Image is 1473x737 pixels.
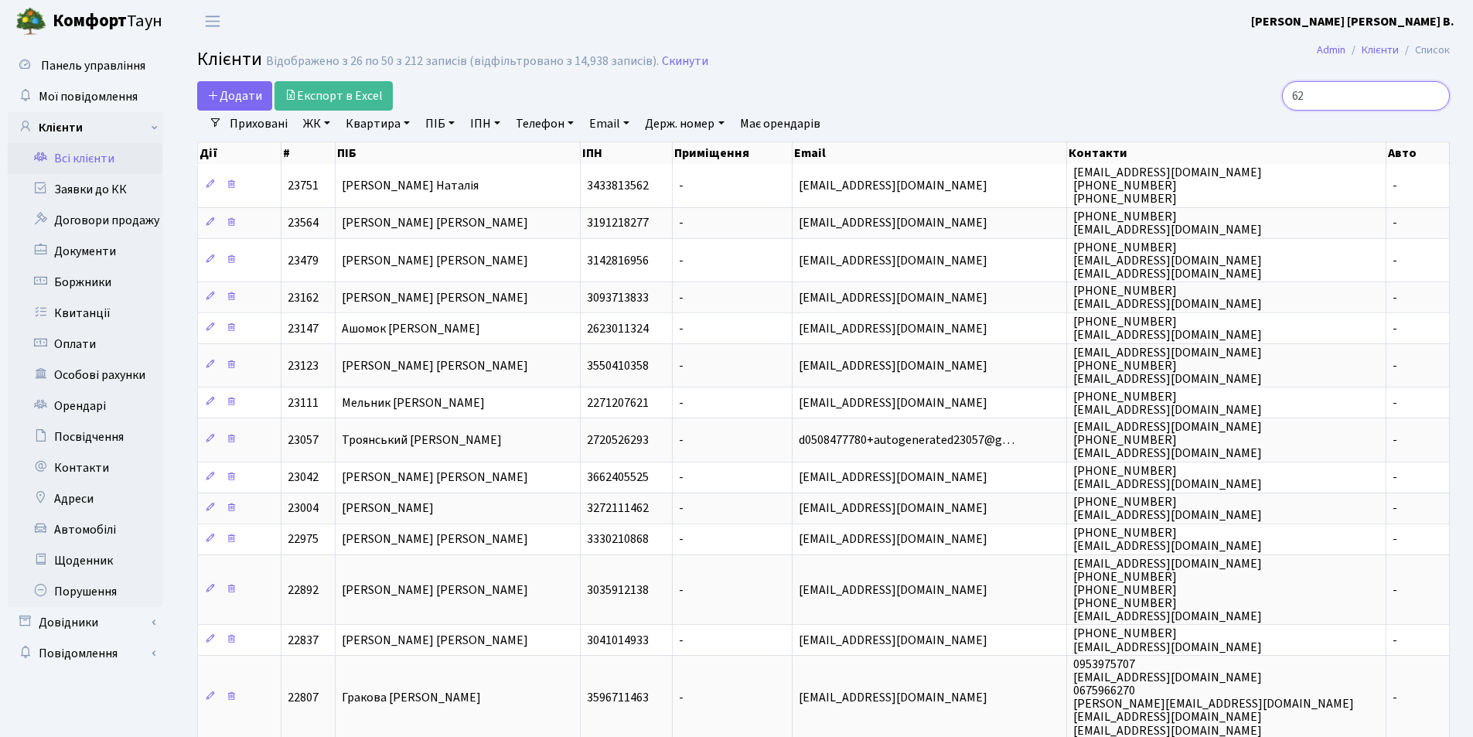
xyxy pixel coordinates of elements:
[1393,289,1397,306] span: -
[342,531,528,548] span: [PERSON_NAME] [PERSON_NAME]
[587,394,649,411] span: 2271207621
[8,545,162,576] a: Щоденник
[342,432,502,449] span: Троянський [PERSON_NAME]
[799,289,987,306] span: [EMAIL_ADDRESS][DOMAIN_NAME]
[587,469,649,486] span: 3662405525
[799,432,1014,449] span: d0508477780+autogenerated23057@g…
[587,531,649,548] span: 3330210868
[342,320,480,337] span: Ашомок [PERSON_NAME]
[1073,239,1262,282] span: [PHONE_NUMBER] [EMAIL_ADDRESS][DOMAIN_NAME] [EMAIL_ADDRESS][DOMAIN_NAME]
[8,329,162,360] a: Оплати
[799,632,987,649] span: [EMAIL_ADDRESS][DOMAIN_NAME]
[679,252,684,269] span: -
[8,391,162,421] a: Орендарі
[288,432,319,449] span: 23057
[799,582,987,599] span: [EMAIL_ADDRESS][DOMAIN_NAME]
[8,143,162,174] a: Всі клієнти
[8,205,162,236] a: Договори продажу
[1251,13,1454,30] b: [PERSON_NAME] [PERSON_NAME] В.
[679,394,684,411] span: -
[793,142,1067,164] th: Email
[193,9,232,34] button: Переключити навігацію
[587,432,649,449] span: 2720526293
[342,357,528,374] span: [PERSON_NAME] [PERSON_NAME]
[197,81,272,111] a: Додати
[587,582,649,599] span: 3035912138
[8,360,162,391] a: Особові рахунки
[207,87,262,104] span: Додати
[1393,500,1397,517] span: -
[799,357,987,374] span: [EMAIL_ADDRESS][DOMAIN_NAME]
[1393,531,1397,548] span: -
[673,142,793,164] th: Приміщення
[679,357,684,374] span: -
[1393,432,1397,449] span: -
[1393,632,1397,649] span: -
[342,500,434,517] span: [PERSON_NAME]
[1073,493,1262,524] span: [PHONE_NUMBER] [EMAIL_ADDRESS][DOMAIN_NAME]
[587,252,649,269] span: 3142816956
[223,111,294,137] a: Приховані
[587,177,649,194] span: 3433813562
[288,531,319,548] span: 22975
[288,320,319,337] span: 23147
[8,267,162,298] a: Боржники
[15,6,46,37] img: logo.png
[342,215,528,232] span: [PERSON_NAME] [PERSON_NAME]
[1399,42,1450,59] li: Список
[8,298,162,329] a: Квитанції
[281,142,336,164] th: #
[8,452,162,483] a: Контакти
[587,500,649,517] span: 3272111462
[1393,252,1397,269] span: -
[274,81,393,111] a: Експорт в Excel
[734,111,827,137] a: Має орендарів
[799,469,987,486] span: [EMAIL_ADDRESS][DOMAIN_NAME]
[1393,582,1397,599] span: -
[1073,388,1262,418] span: [PHONE_NUMBER] [EMAIL_ADDRESS][DOMAIN_NAME]
[288,177,319,194] span: 23751
[679,320,684,337] span: -
[288,357,319,374] span: 23123
[342,582,528,599] span: [PERSON_NAME] [PERSON_NAME]
[799,689,987,706] span: [EMAIL_ADDRESS][DOMAIN_NAME]
[799,500,987,517] span: [EMAIL_ADDRESS][DOMAIN_NAME]
[1393,320,1397,337] span: -
[342,394,485,411] span: Мельник [PERSON_NAME]
[587,357,649,374] span: 3550410358
[288,215,319,232] span: 23564
[8,174,162,205] a: Заявки до КК
[1251,12,1454,31] a: [PERSON_NAME] [PERSON_NAME] В.
[8,50,162,81] a: Панель управління
[288,500,319,517] span: 23004
[1393,394,1397,411] span: -
[1073,344,1262,387] span: [EMAIL_ADDRESS][DOMAIN_NAME] [PHONE_NUMBER] [EMAIL_ADDRESS][DOMAIN_NAME]
[288,582,319,599] span: 22892
[799,215,987,232] span: [EMAIL_ADDRESS][DOMAIN_NAME]
[581,142,673,164] th: ІПН
[679,432,684,449] span: -
[53,9,162,35] span: Таун
[510,111,580,137] a: Телефон
[266,54,659,69] div: Відображено з 26 по 50 з 212 записів (відфільтровано з 14,938 записів).
[799,394,987,411] span: [EMAIL_ADDRESS][DOMAIN_NAME]
[799,320,987,337] span: [EMAIL_ADDRESS][DOMAIN_NAME]
[1393,177,1397,194] span: -
[342,177,479,194] span: [PERSON_NAME] Наталія
[1067,142,1386,164] th: Контакти
[288,689,319,706] span: 22807
[41,57,145,74] span: Панель управління
[53,9,127,33] b: Комфорт
[8,81,162,112] a: Мої повідомлення
[8,421,162,452] a: Посвідчення
[288,394,319,411] span: 23111
[8,112,162,143] a: Клієнти
[587,632,649,649] span: 3041014933
[419,111,461,137] a: ПІБ
[662,54,708,69] a: Скинути
[1073,208,1262,238] span: [PHONE_NUMBER] [EMAIL_ADDRESS][DOMAIN_NAME]
[197,46,262,73] span: Клієнти
[1073,462,1262,493] span: [PHONE_NUMBER] [EMAIL_ADDRESS][DOMAIN_NAME]
[8,236,162,267] a: Документи
[1362,42,1399,58] a: Клієнти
